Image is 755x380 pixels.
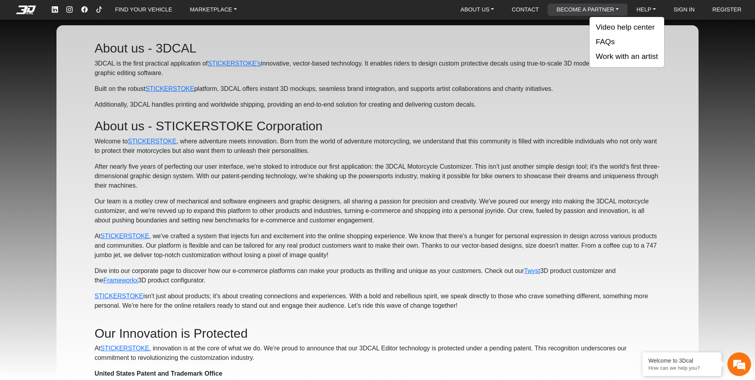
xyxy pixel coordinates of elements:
p: isn't just about products; it's about creating connections and experiences. With a bold and rebel... [94,292,660,310]
p: After nearly five years of perfecting our user interface, we're stoked to introduce our first app... [94,162,660,190]
h2: Our Innovation is Protected [94,326,660,341]
a: CONTACT [509,4,542,16]
a: SIGN IN [670,4,698,16]
p: Additionally, 3DCAL handles printing and worldwide shipping, providing an end-to-end solution for... [94,100,660,109]
div: FAQs [53,233,102,258]
div: Chat with us now [53,41,145,52]
a: STICKERSTOKE [128,138,177,145]
a: Frameworkx [103,277,138,284]
div: Articles [101,233,150,258]
a: STICKERSTOKE [101,233,149,239]
p: How can we help you? [648,365,716,371]
button: Work with an artist [590,49,664,64]
div: Navigation go back [9,41,21,53]
a: STICKERSTOKE [101,345,149,352]
h2: About us - 3DCAL [94,41,660,56]
a: REGISTER [709,4,745,16]
p: Welcome to , where adventure meets innovation. Born from the world of adventure motorcycling, we ... [94,137,660,156]
span: Conversation [4,247,53,253]
strong: United States Patent and Trademark Office [94,370,222,377]
p: 3DCAL is the first practical application of innovative, vector-based technology. It enables rider... [94,59,660,78]
a: FIND YOUR VEHICLE [112,4,175,16]
a: MARKETPLACE [187,4,240,16]
textarea: Type your message and hit 'Enter' [4,206,150,233]
a: ABOUT US [457,4,497,16]
button: Video help center [590,20,664,35]
a: STICKERSTOKE [94,293,143,299]
a: STICKERSTOKE [145,85,194,92]
button: FAQs [590,35,664,49]
span: We're online! [46,93,109,168]
a: HELP [633,4,659,16]
a: Twyst [524,267,540,274]
p: Dive into our corporate page to discover how our e-commerce platforms can make your products as t... [94,266,660,285]
div: Minimize live chat window [130,4,148,23]
a: BECOME A PARTNER [553,4,622,16]
p: At , innovation is at the core of what we do. We're proud to announce that our 3DCAL Editor techn... [94,344,660,363]
h2: About us - STICKERSTOKE Corporation [94,119,660,134]
p: At , we've crafted a system that injects fun and excitement into the online shopping experience. ... [94,231,660,260]
a: STICKERSTOKE’s [208,60,261,67]
div: Welcome to 3Dcal [648,357,716,364]
p: Built on the robust platform, 3DCAL offers instant 3D mockups, seamless brand integration, and su... [94,84,660,94]
p: Our team is a motley crew of mechanical and software engineers and graphic designers, all sharing... [94,197,660,225]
